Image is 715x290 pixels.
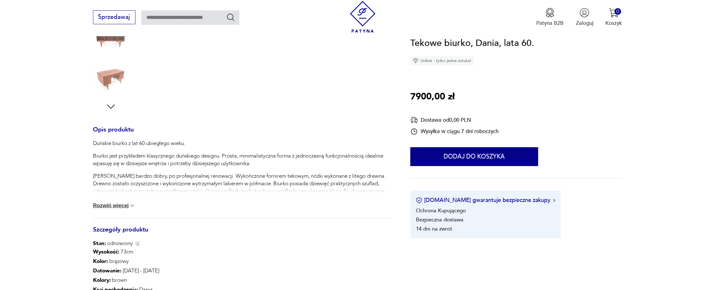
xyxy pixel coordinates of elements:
div: Wysyłka w ciągu 7 dni roboczych [410,128,499,135]
li: Bezpieczna dostawa [416,216,463,224]
p: Patyna B2B [536,20,564,27]
b: Kolory : [93,276,111,284]
a: Ikona medaluPatyna B2B [536,8,564,27]
img: Ikona diamentu [413,58,418,64]
img: chevron down [129,203,135,209]
button: Patyna B2B [536,8,564,27]
button: Zaloguj [576,8,593,27]
p: brązowy [93,257,267,266]
img: Zdjęcie produktu Tekowe biurko, Dania, lata 60. [93,61,129,97]
button: Rozwiń więcej [93,203,136,209]
p: brown [93,276,267,285]
h3: Szczegóły produktu [93,227,392,240]
p: 7900,00 zł [410,90,455,104]
img: Info icon [135,241,140,246]
img: Patyna - sklep z meblami i dekoracjami vintage [347,1,379,33]
img: Zdjęcie produktu Tekowe biurko, Dania, lata 60. [93,21,129,57]
b: Wysokość : [93,248,119,255]
p: Biurko jest przykładem klasycznego duńskiego designu. Prosta, minimalistyczna forma z jednoczesną... [93,152,392,167]
img: Ikona koszyka [609,8,619,18]
p: [PERSON_NAME] bardzo dobry, po profesjonalnej renowacji. Wykończone fornirem tekowym, nóżki wykon... [93,172,392,210]
button: Szukaj [226,13,235,22]
li: 14 dni na zwrot [416,226,452,233]
div: Unikat - tylko jedna sztuka! [410,56,474,66]
button: [DOMAIN_NAME] gwarantuje bezpieczne zakupy [416,197,555,204]
div: Dostawa od 0,00 PLN [410,116,499,124]
img: Ikona strzałki w prawo [553,199,555,202]
button: 0Koszyk [605,8,622,27]
img: Ikona medalu [545,8,555,18]
b: Kolor: [93,258,108,265]
span: odnowiony [93,240,133,247]
b: Datowanie : [93,267,122,274]
h3: Opis produktu [93,127,392,140]
p: Duńskie biurko z lat 60 ubiegłego wieku. [93,140,392,147]
button: Dodaj do koszyka [410,148,538,166]
p: [DATE] - [DATE] [93,266,267,276]
img: Ikonka użytkownika [580,8,589,18]
p: Zaloguj [576,20,593,27]
a: Sprzedawaj [93,15,135,20]
div: 0 [614,8,621,15]
img: Ikona certyfikatu [416,197,422,204]
b: Stan: [93,240,106,247]
p: 73cm [93,247,267,257]
img: Ikona dostawy [410,116,418,124]
li: Ochrona Kupującego [416,207,466,215]
button: Sprzedawaj [93,10,135,24]
h1: Tekowe biurko, Dania, lata 60. [410,36,534,51]
p: Koszyk [605,20,622,27]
